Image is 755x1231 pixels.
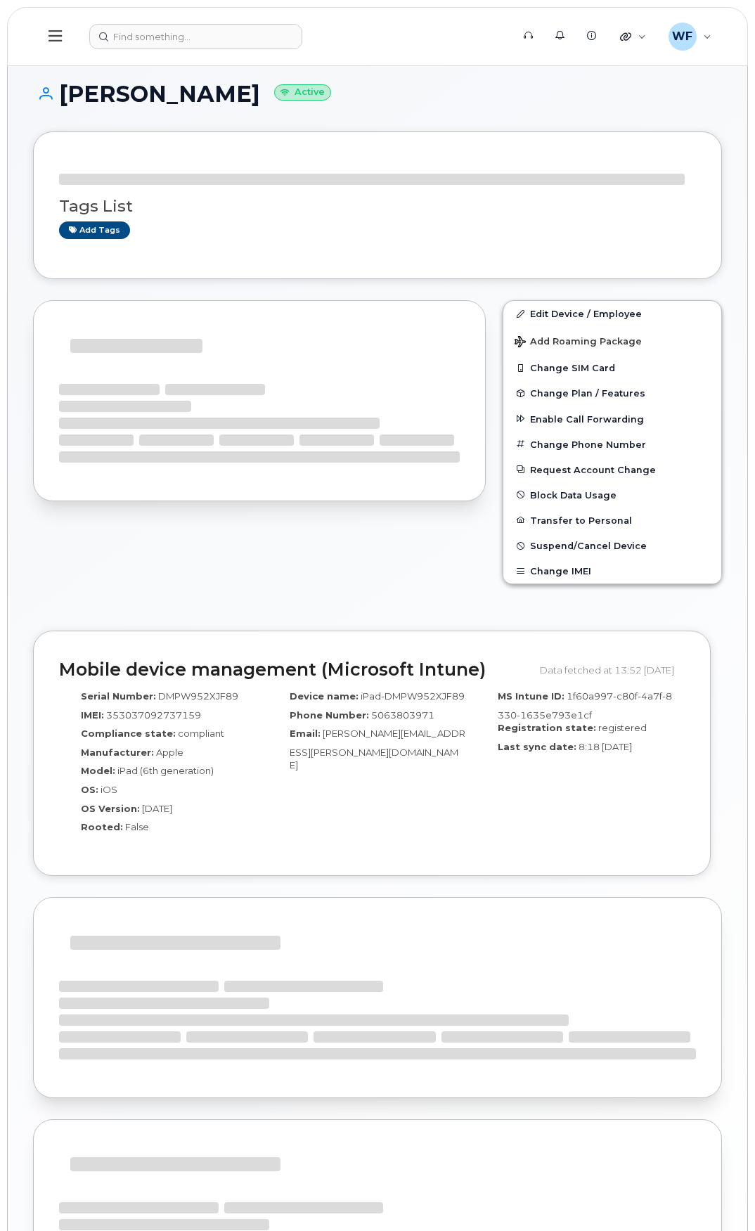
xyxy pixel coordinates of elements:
[498,740,576,754] label: Last sync date:
[81,764,115,778] label: Model:
[371,709,434,721] span: 5063803971
[498,721,596,735] label: Registration state:
[178,728,224,739] span: compliant
[142,803,172,814] span: [DATE]
[503,508,721,533] button: Transfer to Personal
[498,690,564,703] label: MS Intune ID:
[81,820,123,834] label: Rooted:
[598,722,647,733] span: registered
[503,406,721,432] button: Enable Call Forwarding
[106,709,201,721] span: 353037092737159
[59,221,130,239] a: Add tags
[530,413,644,424] span: Enable Call Forwarding
[503,482,721,508] button: Block Data Usage
[81,783,98,797] label: OS:
[290,690,359,703] label: Device name:
[290,727,321,740] label: Email:
[530,541,647,551] span: Suspend/Cancel Device
[290,728,465,771] span: [PERSON_NAME][EMAIL_ADDRESS][PERSON_NAME][DOMAIN_NAME]
[156,747,183,758] span: Apple
[81,727,176,740] label: Compliance state:
[33,82,722,106] h1: [PERSON_NAME]
[290,709,369,722] label: Phone Number:
[81,802,140,816] label: OS Version:
[59,660,529,680] h2: Mobile device management (Microsoft Intune)
[503,355,721,380] button: Change SIM Card
[530,388,645,399] span: Change Plan / Features
[101,784,117,795] span: iOS
[503,432,721,457] button: Change Phone Number
[158,690,238,702] span: DMPW952XJF89
[515,336,642,349] span: Add Roaming Package
[117,765,214,776] span: iPad (6th generation)
[81,709,104,722] label: IMEI:
[59,198,696,215] h3: Tags List
[503,533,721,558] button: Suspend/Cancel Device
[125,821,149,832] span: False
[540,657,685,683] div: Data fetched at 13:52 [DATE]
[81,746,154,759] label: Manufacturer:
[503,301,721,326] a: Edit Device / Employee
[503,380,721,406] button: Change Plan / Features
[81,690,156,703] label: Serial Number:
[503,558,721,584] button: Change IMEI
[361,690,465,702] span: iPad-DMPW952XJF89
[503,457,721,482] button: Request Account Change
[498,690,672,721] span: 1f60a997-c80f-4a7f-8330-1635e793e1cf
[579,741,632,752] span: 8:18 [DATE]
[503,326,721,355] button: Add Roaming Package
[274,84,331,101] small: Active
